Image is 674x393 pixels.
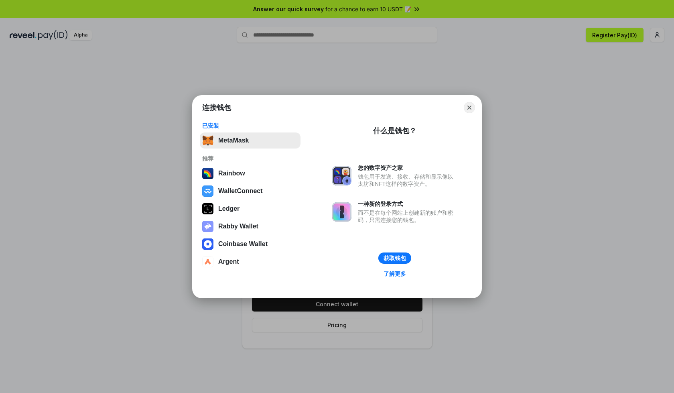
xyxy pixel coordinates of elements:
[379,269,411,279] a: 了解更多
[202,238,213,250] img: svg+xml,%3Csvg%20width%3D%2228%22%20height%3D%2228%22%20viewBox%3D%220%200%2028%2028%22%20fill%3D...
[202,203,213,214] img: svg+xml,%3Csvg%20xmlns%3D%22http%3A%2F%2Fwww.w3.org%2F2000%2Fsvg%22%20width%3D%2228%22%20height%3...
[202,185,213,197] img: svg+xml,%3Csvg%20width%3D%2228%22%20height%3D%2228%22%20viewBox%3D%220%200%2028%2028%22%20fill%3D...
[218,137,249,144] div: MetaMask
[200,218,300,234] button: Rabby Wallet
[200,132,300,149] button: MetaMask
[373,126,416,136] div: 什么是钱包？
[358,200,457,208] div: 一种新的登录方式
[200,183,300,199] button: WalletConnect
[200,254,300,270] button: Argent
[218,187,263,195] div: WalletConnect
[200,236,300,252] button: Coinbase Wallet
[202,221,213,232] img: svg+xml,%3Csvg%20xmlns%3D%22http%3A%2F%2Fwww.w3.org%2F2000%2Fsvg%22%20fill%3D%22none%22%20viewBox...
[384,255,406,262] div: 获取钱包
[464,102,475,113] button: Close
[202,103,231,112] h1: 连接钱包
[218,205,240,212] div: Ledger
[200,201,300,217] button: Ledger
[202,168,213,179] img: svg+xml,%3Csvg%20width%3D%22120%22%20height%3D%22120%22%20viewBox%3D%220%200%20120%20120%22%20fil...
[384,270,406,277] div: 了解更多
[202,122,298,129] div: 已安装
[202,155,298,162] div: 推荐
[218,170,245,177] div: Rainbow
[200,165,300,181] button: Rainbow
[218,258,239,265] div: Argent
[332,166,351,185] img: svg+xml,%3Csvg%20xmlns%3D%22http%3A%2F%2Fwww.w3.org%2F2000%2Fsvg%22%20fill%3D%22none%22%20viewBox...
[202,135,213,146] img: svg+xml,%3Csvg%20fill%3D%22none%22%20height%3D%2233%22%20viewBox%3D%220%200%2035%2033%22%20width%...
[358,164,457,171] div: 您的数字资产之家
[332,202,351,222] img: svg+xml,%3Csvg%20xmlns%3D%22http%3A%2F%2Fwww.w3.org%2F2000%2Fsvg%22%20fill%3D%22none%22%20viewBox...
[202,256,213,267] img: svg+xml,%3Csvg%20width%3D%2228%22%20height%3D%2228%22%20viewBox%3D%220%200%2028%2028%22%20fill%3D...
[218,223,258,230] div: Rabby Wallet
[218,240,268,248] div: Coinbase Wallet
[358,173,457,187] div: 钱包用于发送、接收、存储和显示像以太坊和NFT这样的数字资产。
[378,252,411,264] button: 获取钱包
[358,209,457,224] div: 而不是在每个网站上创建新的账户和密码，只需连接您的钱包。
